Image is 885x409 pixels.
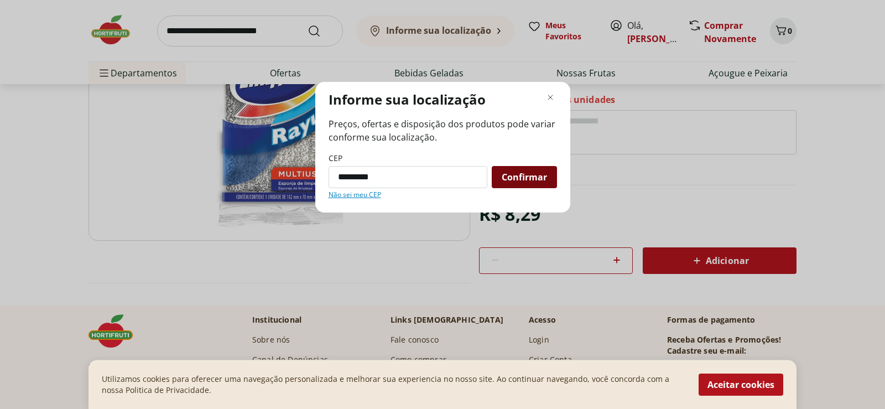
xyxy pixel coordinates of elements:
p: Utilizamos cookies para oferecer uma navegação personalizada e melhorar sua experiencia no nosso ... [102,374,685,396]
span: Confirmar [502,173,547,182]
button: Confirmar [492,166,557,188]
label: CEP [329,153,342,164]
p: Informe sua localização [329,91,486,108]
button: Aceitar cookies [699,374,783,396]
a: Não sei meu CEP [329,190,381,199]
div: Modal de regionalização [315,82,570,213]
button: Fechar modal de regionalização [544,91,557,104]
span: Preços, ofertas e disposição dos produtos pode variar conforme sua localização. [329,117,557,144]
